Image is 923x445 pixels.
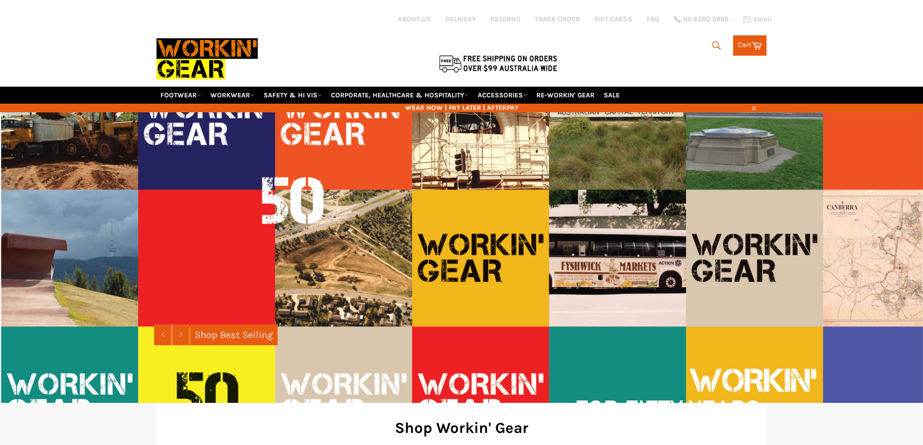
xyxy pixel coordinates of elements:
[156,103,767,112] span: WEAR NOW | PAY LATER | AFTERPAY
[156,87,205,104] a: FOOTWEAR
[532,87,598,104] a: RE-WORKIN' GEAR
[683,16,729,23] span: 02 6280 5885
[753,16,772,23] span: Email
[647,15,659,24] a: FAQ
[594,15,632,24] a: GIFT CARDS
[490,15,520,24] a: RETURNS
[445,15,476,24] a: DELIVERY
[535,15,580,24] a: TRACK ORDER
[206,87,258,104] a: WORKWEAR
[190,324,278,345] a: Shop Best Selling
[398,15,431,24] a: ABOUT US
[600,87,624,104] a: SALE
[156,31,258,86] img: Workin Gear leaders in Workwear, Safety Boots, PPE, Uniforms. Australia's No.1 in Workwear
[474,87,531,104] a: ACCESSORIES
[171,417,752,438] h2: Shop Workin' Gear
[743,15,772,23] a: Email
[674,16,729,23] a: 02 6280 5885
[438,53,559,74] img: Flat $9.95 shipping Australia wide
[260,87,326,104] a: SAFETY & HI VIS
[733,35,767,56] a: Cart
[327,87,472,104] a: CORPORATE, HEALTHCARE & HOSPITALITY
